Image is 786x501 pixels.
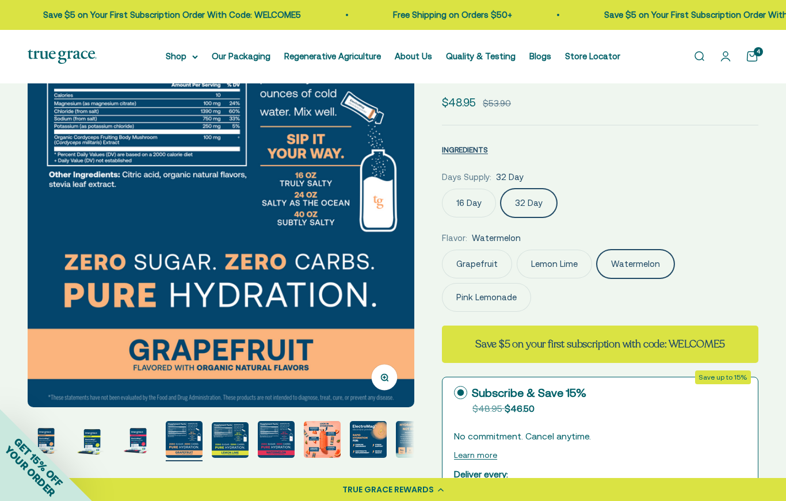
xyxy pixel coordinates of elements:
img: ElectroMag™ [212,422,249,458]
p: Save $5 on Your First Subscription Order With Code: WELCOME5 [32,8,289,22]
sale-price: $48.95 [442,94,476,111]
button: INGREDIENTS [442,143,488,156]
button: Go to item 5 [212,422,249,461]
a: Store Locator [565,51,620,61]
div: TRUE GRACE REWARDS [342,484,434,496]
a: About Us [395,51,432,61]
button: Go to item 3 [120,421,157,461]
legend: Days Supply: [442,170,491,184]
compare-at-price: $53.90 [483,97,511,110]
cart-count: 4 [754,47,763,56]
a: Quality & Testing [446,51,516,61]
button: Go to item 6 [258,421,295,461]
button: Go to item 9 [396,421,433,461]
img: 750 mg sodium for fluid balance and cellular communication.* 250 mg potassium supports blood pres... [28,21,414,407]
a: Regenerative Agriculture [284,51,381,61]
strong: Save $5 on your first subscription with code: WELCOME5 [475,337,725,351]
img: 750 mg sodium for fluid balance and cellular communication.* 250 mg potassium supports blood pres... [166,421,203,458]
a: Blogs [529,51,551,61]
a: Free Shipping on Orders $50+ [381,10,501,20]
summary: Shop [166,49,198,63]
button: Go to item 8 [350,421,387,461]
span: GET 15% OFF [12,435,65,489]
span: YOUR ORDER [2,443,58,499]
img: Rapid Hydration For: - Exercise endurance* - Stress support* - Electrolyte replenishment* - Muscl... [350,421,387,458]
img: ElectroMag™ [74,421,110,458]
img: ElectroMag™ [120,421,157,458]
button: Go to item 7 [304,421,341,461]
span: INGREDIENTS [442,146,488,154]
span: Watermelon [472,231,521,245]
img: ElectroMag™ [258,421,295,458]
button: Go to item 4 [166,421,203,461]
img: Magnesium for heart health and stress support* Chloride to support pH balance and oxygen flow* So... [304,421,341,458]
span: 32 Day [496,170,524,184]
button: Go to item 2 [74,421,110,461]
img: Everyone needs true hydration. From your extreme athletes to you weekend warriors, ElectroMag giv... [396,421,433,458]
a: Our Packaging [212,51,270,61]
legend: Flavor: [442,231,467,245]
